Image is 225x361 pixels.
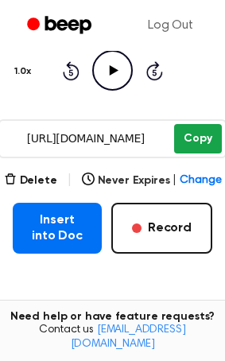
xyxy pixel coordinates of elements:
[174,124,221,153] button: Copy
[13,203,102,254] button: Insert into Doc
[67,171,72,190] span: |
[132,6,209,45] a: Log Out
[10,324,215,351] span: Contact us
[71,324,186,350] a: [EMAIL_ADDRESS][DOMAIN_NAME]
[4,173,57,189] button: Delete
[180,173,221,189] span: Change
[16,10,106,41] a: Beep
[82,173,222,189] button: Never Expires|Change
[111,203,212,254] button: Record
[13,58,37,85] button: 1.0x
[173,173,177,189] span: |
